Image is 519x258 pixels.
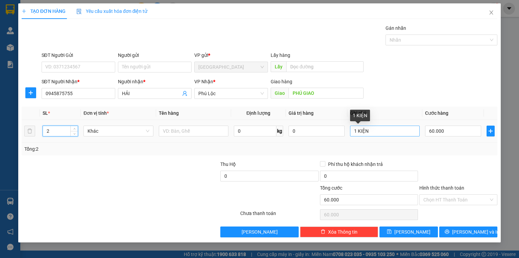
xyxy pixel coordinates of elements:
span: Xóa Thông tin [328,228,357,236]
span: Định lượng [246,110,270,116]
span: Tên hàng [159,110,179,116]
span: [PERSON_NAME] [242,228,278,236]
input: 0 [289,126,345,136]
button: plus [487,126,495,136]
b: GỬI : [GEOGRAPHIC_DATA] [3,42,117,53]
button: save[PERSON_NAME] [379,227,438,237]
span: Lấy [271,61,286,72]
button: delete [24,126,35,136]
div: Tổng: 2 [24,145,201,153]
span: Giá trị hàng [289,110,314,116]
span: Khác [88,126,149,136]
input: Ghi Chú [350,126,420,136]
label: Gán nhãn [386,25,406,31]
span: Yêu cầu xuất hóa đơn điện tử [76,8,148,14]
li: 995 [PERSON_NAME] [3,15,129,23]
span: VP Nhận [194,79,213,84]
span: plus [22,9,26,14]
span: Increase Value [70,126,78,131]
span: plus [487,128,494,134]
th: Ghi chú [347,107,422,120]
span: Phí thu hộ khách nhận trả [325,160,386,168]
span: save [387,229,392,235]
button: printer[PERSON_NAME] và In [439,227,498,237]
button: plus [25,87,36,98]
div: 1 KIỆN [350,110,370,121]
span: environment [39,16,44,22]
span: Lấy hàng [271,52,290,58]
b: Nhà Xe Hà My [39,4,90,13]
span: [PERSON_NAME] [394,228,430,236]
div: SĐT Người Nhận [42,78,115,85]
span: delete [321,229,325,235]
li: 0946 508 595 [3,23,129,32]
input: Dọc đường [286,61,364,72]
div: Người gửi [118,51,192,59]
span: Đơn vị tính [83,110,109,116]
div: Chưa thanh toán [240,210,319,221]
span: down [72,132,76,136]
span: phone [39,25,44,30]
span: up [72,127,76,131]
button: [PERSON_NAME] [220,227,298,237]
input: Dọc đường [289,88,364,99]
span: Giao hàng [271,79,292,84]
label: Hình thức thanh toán [419,185,464,191]
span: SL [43,110,48,116]
span: plus [26,90,36,95]
span: TẠO ĐƠN HÀNG [22,8,66,14]
span: printer [445,229,449,235]
span: Thu Hộ [220,162,236,167]
button: deleteXóa Thông tin [300,227,378,237]
span: Giao [271,88,289,99]
span: Sài Gòn [198,62,264,72]
div: SĐT Người Gửi [42,51,115,59]
span: user-add [182,91,188,96]
span: Phú Lộc [198,88,264,99]
input: VD: Bàn, Ghế [159,126,228,136]
span: kg [276,126,283,136]
div: VP gửi [194,51,268,59]
span: Decrease Value [70,131,78,136]
button: Close [482,3,501,22]
img: icon [76,9,82,14]
span: [PERSON_NAME] và In [452,228,499,236]
span: Cước hàng [425,110,448,116]
div: Người nhận [118,78,192,85]
span: close [489,10,494,15]
span: Tổng cước [320,185,342,191]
